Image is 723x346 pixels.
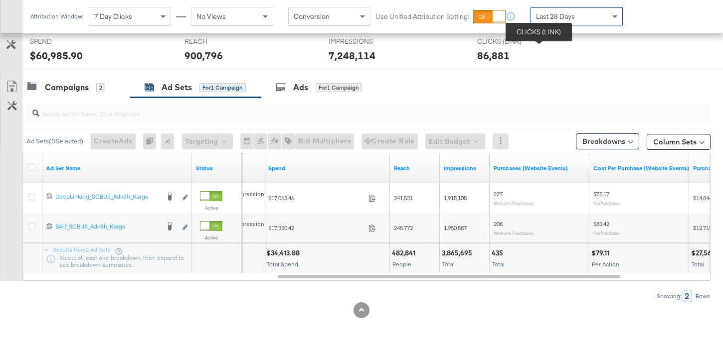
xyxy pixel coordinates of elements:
[693,194,719,202] span: $14,844.54
[30,13,84,20] div: Attribution Window:
[96,83,105,92] div: 2
[46,164,188,172] a: Your Ad Set name.
[682,290,692,302] div: 2
[693,224,719,231] span: $12,715.84
[444,164,486,172] a: The number of times your ad was served. On mobile apps an ad is counted as served the first time ...
[392,248,418,258] div: 482,841
[593,190,609,198] span: $75.17
[593,164,689,172] a: The average cost for each purchase tracked by your Custom Audience pixel on your website after pe...
[593,230,620,236] sub: Per Purchase
[55,193,159,203] a: DeepLinking_SCBUS_AdvSh_Kargo
[656,293,682,300] div: Showing:
[94,12,132,21] span: 7 Day Clicks
[294,12,330,21] span: Conversion
[45,82,89,93] div: Campaigns
[477,48,510,63] div: 86,881
[316,83,362,92] div: for 1 Campaign
[494,230,534,236] sub: Website Purchases
[143,133,161,149] div: 0
[184,37,259,46] span: REACH
[55,223,159,231] div: BAU_SCBUS_AdvSh_Kargo
[196,12,226,21] span: No Views
[329,37,403,46] span: IMPRESSIONS
[200,205,222,211] label: Active
[268,164,386,172] a: The total amount spent to date.
[392,260,411,268] span: People
[267,260,298,268] span: Total Spend
[494,164,585,172] a: The number of times a purchase was made tracked by your Custom Audience pixel on your website aft...
[266,248,303,258] div: $34,413.88
[444,224,467,231] span: 1,950,587
[477,37,552,46] span: CLICKS (LINK)
[695,293,711,300] div: Rows
[593,200,620,206] sub: Per Purchase
[184,48,223,63] div: 900,796
[30,48,83,63] div: $60,985.90
[55,223,159,233] a: BAU_SCBUS_AdvSh_Kargo
[494,190,503,198] span: 227
[268,224,364,231] span: $17,350.42
[593,220,609,228] span: $83.42
[394,194,413,202] span: 241,531
[692,260,704,268] span: Total
[647,134,711,150] button: Column Sets
[329,48,375,63] div: 7,248,114
[442,248,475,258] div: 3,865,695
[494,200,534,206] sub: Website Purchases
[592,260,619,268] span: Per Action
[576,133,639,149] button: Breakdowns
[30,37,105,46] span: SPEND
[375,12,469,21] label: Use Unified Attribution Setting:
[536,12,575,21] span: Last 28 Days
[293,82,308,93] div: Ads
[55,193,159,201] div: DeepLinking_SCBUS_AdvSh_Kargo
[268,194,364,202] span: $17,063.46
[492,248,506,258] div: 435
[444,194,467,202] span: 1,915,108
[492,260,505,268] span: Total
[162,82,192,93] div: Ad Sets
[196,164,238,172] a: Shows the current state of your Ad Set.
[39,100,650,119] input: Search Ad Set Name, ID or Objective
[199,83,246,92] div: for 1 Campaign
[26,137,83,146] div: Ad Sets ( 0 Selected)
[442,260,455,268] span: Total
[394,224,413,231] span: 245,772
[494,220,503,228] span: 208
[394,164,436,172] a: The number of people your ad was served to.
[591,248,612,258] div: $79.11
[200,234,222,241] label: Active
